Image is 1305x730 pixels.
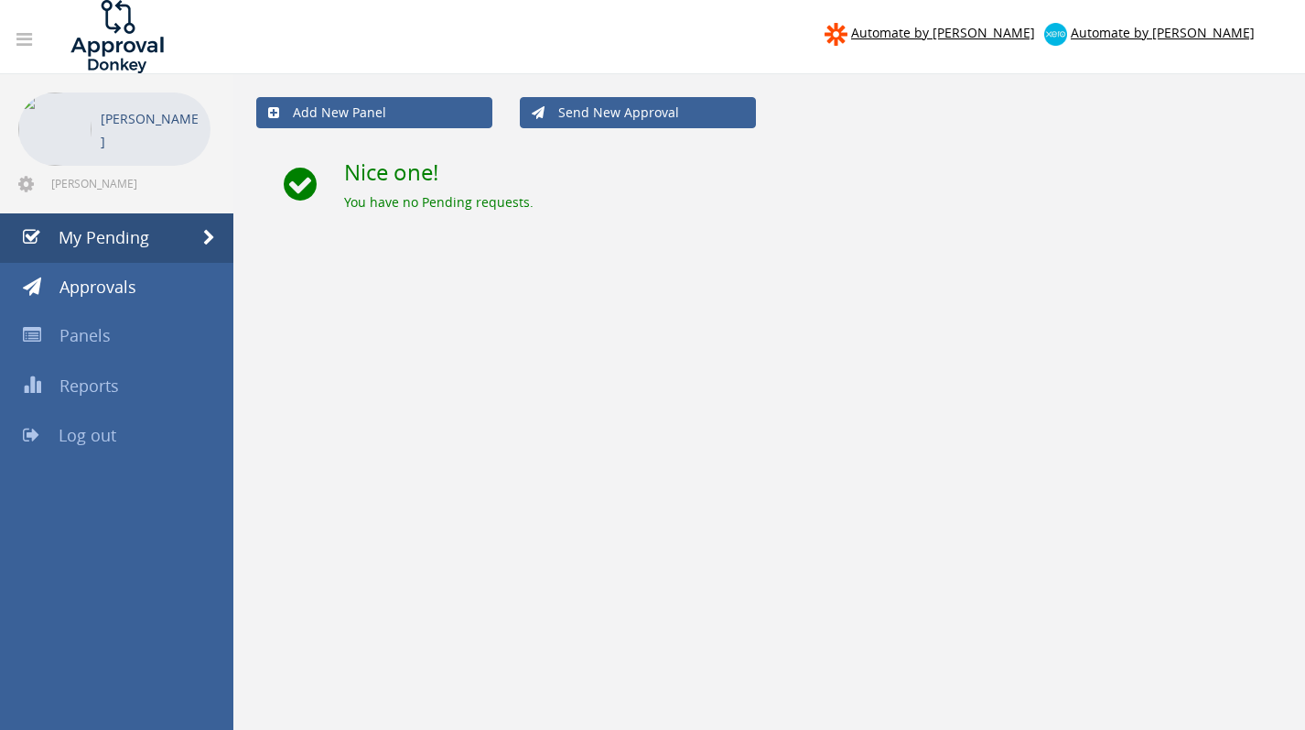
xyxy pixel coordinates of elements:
span: Panels [59,324,111,346]
span: Automate by [PERSON_NAME] [1071,24,1255,41]
span: Reports [59,375,119,397]
a: Send New Approval [520,97,756,128]
img: zapier-logomark.png [825,23,847,46]
span: Approvals [59,276,136,298]
span: Log out [59,424,116,446]
span: Automate by [PERSON_NAME] [851,24,1035,41]
span: [PERSON_NAME][EMAIL_ADDRESS][DOMAIN_NAME] [51,176,207,191]
img: xero-logo.png [1044,23,1067,46]
p: [PERSON_NAME] [101,107,201,153]
div: You have no Pending requests. [344,193,1282,212]
h2: Nice one! [344,160,1282,184]
span: My Pending [59,226,149,248]
a: Add New Panel [256,97,492,128]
